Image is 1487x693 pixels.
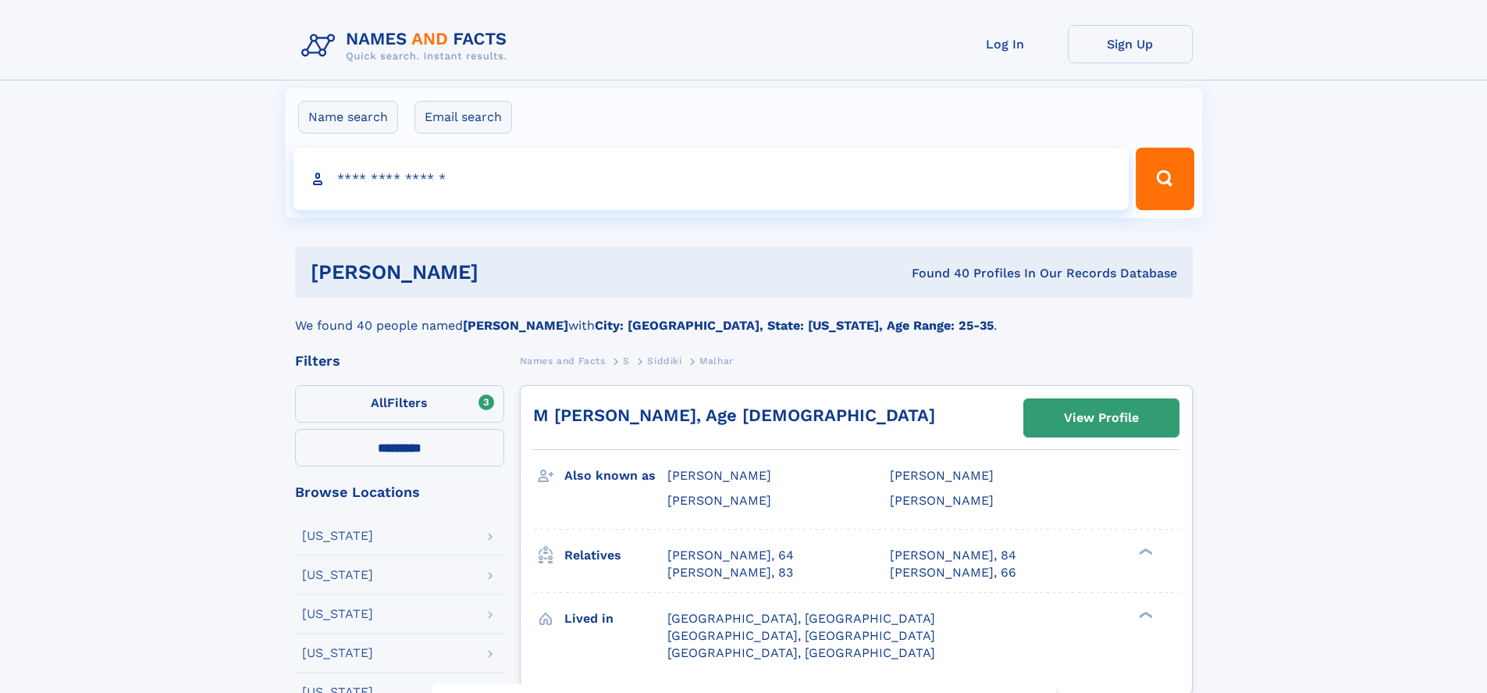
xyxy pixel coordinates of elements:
[295,25,520,67] img: Logo Names and Facts
[463,318,568,333] b: [PERSON_NAME]
[667,468,771,483] span: [PERSON_NAME]
[302,608,373,620] div: [US_STATE]
[564,605,667,632] h3: Lived in
[623,355,630,366] span: S
[667,645,935,660] span: [GEOGRAPHIC_DATA], [GEOGRAPHIC_DATA]
[695,265,1177,282] div: Found 40 Profiles In Our Records Database
[667,564,793,581] a: [PERSON_NAME], 83
[564,463,667,489] h3: Also known as
[623,351,630,370] a: S
[1024,399,1179,437] a: View Profile
[890,564,1016,581] a: [PERSON_NAME], 66
[595,318,994,333] b: City: [GEOGRAPHIC_DATA], State: [US_STATE], Age Range: 25-35
[1135,609,1154,620] div: ❯
[699,355,734,366] span: Malhar
[1064,400,1139,436] div: View Profile
[890,493,994,508] span: [PERSON_NAME]
[667,493,771,508] span: [PERSON_NAME]
[890,468,994,483] span: [PERSON_NAME]
[647,351,681,370] a: Siddiki
[311,263,695,282] h1: [PERSON_NAME]
[414,101,512,134] label: Email search
[302,530,373,542] div: [US_STATE]
[647,355,681,366] span: Siddiki
[302,569,373,581] div: [US_STATE]
[667,628,935,643] span: [GEOGRAPHIC_DATA], [GEOGRAPHIC_DATA]
[1135,546,1154,556] div: ❯
[371,395,387,410] span: All
[298,101,398,134] label: Name search
[890,547,1016,564] a: [PERSON_NAME], 84
[1068,25,1193,63] a: Sign Up
[302,647,373,659] div: [US_STATE]
[295,298,1193,335] div: We found 40 people named with .
[943,25,1068,63] a: Log In
[295,485,504,499] div: Browse Locations
[293,148,1129,210] input: search input
[533,405,935,425] a: M [PERSON_NAME], Age [DEMOGRAPHIC_DATA]
[667,547,794,564] a: [PERSON_NAME], 64
[564,542,667,569] h3: Relatives
[520,351,606,370] a: Names and Facts
[667,611,935,626] span: [GEOGRAPHIC_DATA], [GEOGRAPHIC_DATA]
[295,354,504,368] div: Filters
[1136,148,1194,210] button: Search Button
[295,385,504,423] label: Filters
